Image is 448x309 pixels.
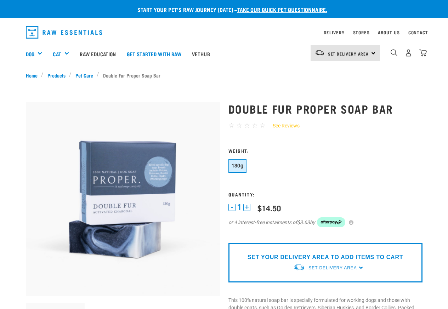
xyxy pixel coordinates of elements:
[228,191,423,197] h3: Quantity:
[237,8,327,11] a: take our quick pet questionnaire.
[228,159,247,173] button: 130g
[252,121,258,130] span: ☆
[248,253,403,262] p: SET YOUR DELIVERY AREA TO ADD ITEMS TO CART
[294,264,305,271] img: van-moving.png
[315,50,324,56] img: van-moving.png
[324,31,344,34] a: Delivery
[419,49,427,57] img: home-icon@2x.png
[26,102,220,296] img: Double fur soap
[236,121,242,130] span: ☆
[232,163,244,168] span: 130g
[26,26,102,39] img: Raw Essentials Logo
[297,219,310,226] span: $3.63
[228,217,423,227] div: or 4 interest-free instalments of by
[405,49,412,57] img: user.png
[228,121,234,130] span: ☆
[328,52,369,55] span: Set Delivery Area
[378,31,399,34] a: About Us
[408,31,428,34] a: Contact
[237,204,242,211] span: 1
[266,122,300,130] a: See Reviews
[187,40,215,68] a: Vethub
[317,217,345,227] img: Afterpay
[26,71,423,79] nav: breadcrumbs
[353,31,370,34] a: Stores
[20,23,428,41] nav: dropdown navigation
[243,204,250,211] button: +
[44,71,69,79] a: Products
[121,40,187,68] a: Get started with Raw
[53,50,61,58] a: Cat
[26,71,41,79] a: Home
[26,50,34,58] a: Dog
[257,204,281,212] div: $14.50
[391,49,397,56] img: home-icon-1@2x.png
[228,148,423,153] h3: Weight:
[228,102,423,115] h1: Double Fur Proper Soap Bar
[308,265,357,270] span: Set Delivery Area
[72,71,97,79] a: Pet Care
[244,121,250,130] span: ☆
[74,40,121,68] a: Raw Education
[260,121,266,130] span: ☆
[228,204,236,211] button: -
